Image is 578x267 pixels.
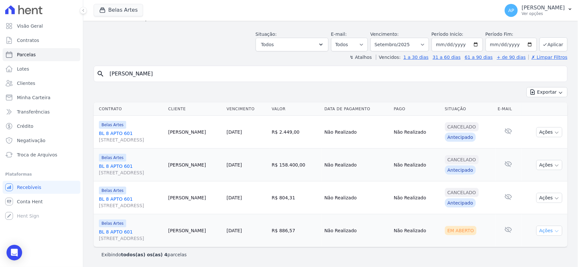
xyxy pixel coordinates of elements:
[442,102,495,116] th: Situação
[522,11,565,16] p: Ver opções
[3,77,80,90] a: Clientes
[166,181,224,214] td: [PERSON_NAME]
[166,149,224,181] td: [PERSON_NAME]
[3,195,80,208] a: Conta Hent
[227,129,242,135] a: [DATE]
[94,4,143,16] button: Belas Artes
[166,116,224,149] td: [PERSON_NAME]
[99,137,163,143] span: [STREET_ADDRESS]
[322,102,391,116] th: Data de Pagamento
[99,202,163,209] span: [STREET_ADDRESS]
[445,188,479,197] div: Cancelado
[3,20,80,33] a: Visão Geral
[106,67,565,80] input: Buscar por nome do lote ou do cliente
[99,229,163,242] a: BL 8 APTO 601[STREET_ADDRESS]
[445,133,476,142] div: Antecipado
[536,193,562,203] button: Ações
[445,198,476,207] div: Antecipado
[256,38,329,51] button: Todos
[391,181,442,214] td: Não Realizado
[99,163,163,176] a: BL 8 APTO 601[STREET_ADDRESS]
[17,198,43,205] span: Conta Hent
[269,181,322,214] td: R$ 804,31
[445,166,476,175] div: Antecipado
[445,226,477,235] div: Em Aberto
[17,51,36,58] span: Parcelas
[527,87,568,97] button: Exportar
[331,32,347,37] label: E-mail:
[99,121,126,129] span: Belas Artes
[508,8,514,13] span: AP
[3,105,80,118] a: Transferências
[486,31,537,38] label: Período Fim:
[465,55,493,60] a: 61 a 90 dias
[322,116,391,149] td: Não Realizado
[350,55,372,60] label: ↯ Atalhos
[227,162,242,167] a: [DATE]
[17,80,35,87] span: Clientes
[500,1,578,20] button: AP [PERSON_NAME] Ver opções
[497,55,526,60] a: + de 90 dias
[227,195,242,200] a: [DATE]
[17,23,43,29] span: Visão Geral
[445,155,479,164] div: Cancelado
[17,152,57,158] span: Troca de Arquivos
[17,94,50,101] span: Minha Carteira
[166,102,224,116] th: Cliente
[99,169,163,176] span: [STREET_ADDRESS]
[3,62,80,75] a: Lotes
[529,55,568,60] a: ✗ Limpar Filtros
[97,70,104,78] i: search
[7,245,22,260] div: Open Intercom Messenger
[17,184,41,191] span: Recebíveis
[99,196,163,209] a: BL 8 APTO 601[STREET_ADDRESS]
[3,134,80,147] a: Negativação
[17,123,34,129] span: Crédito
[269,116,322,149] td: R$ 2.449,00
[391,116,442,149] td: Não Realizado
[261,41,274,48] span: Todos
[269,102,322,116] th: Valor
[166,214,224,247] td: [PERSON_NAME]
[432,32,464,37] label: Período Inicío:
[536,226,562,236] button: Ações
[3,120,80,133] a: Crédito
[227,228,242,233] a: [DATE]
[17,66,29,72] span: Lotes
[17,37,39,44] span: Contratos
[99,187,126,194] span: Belas Artes
[391,214,442,247] td: Não Realizado
[3,181,80,194] a: Recebíveis
[17,137,46,144] span: Negativação
[17,109,50,115] span: Transferências
[99,220,126,227] span: Belas Artes
[536,127,562,137] button: Ações
[3,48,80,61] a: Parcelas
[322,214,391,247] td: Não Realizado
[5,170,78,178] div: Plataformas
[376,55,401,60] label: Vencidos:
[391,149,442,181] td: Não Realizado
[99,154,126,162] span: Belas Artes
[495,102,522,116] th: E-mail
[94,102,166,116] th: Contrato
[256,32,277,37] label: Situação:
[404,55,429,60] a: 1 a 30 dias
[101,251,187,258] p: Exibindo parcelas
[540,37,568,51] button: Aplicar
[445,122,479,131] div: Cancelado
[433,55,461,60] a: 31 a 60 dias
[99,235,163,242] span: [STREET_ADDRESS]
[121,252,168,257] b: todos(as) os(as) 4
[224,102,269,116] th: Vencimento
[536,160,562,170] button: Ações
[391,102,442,116] th: Pago
[269,149,322,181] td: R$ 158.400,00
[3,34,80,47] a: Contratos
[322,181,391,214] td: Não Realizado
[269,214,322,247] td: R$ 886,57
[3,148,80,161] a: Troca de Arquivos
[3,91,80,104] a: Minha Carteira
[99,130,163,143] a: BL 8 APTO 601[STREET_ADDRESS]
[522,5,565,11] p: [PERSON_NAME]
